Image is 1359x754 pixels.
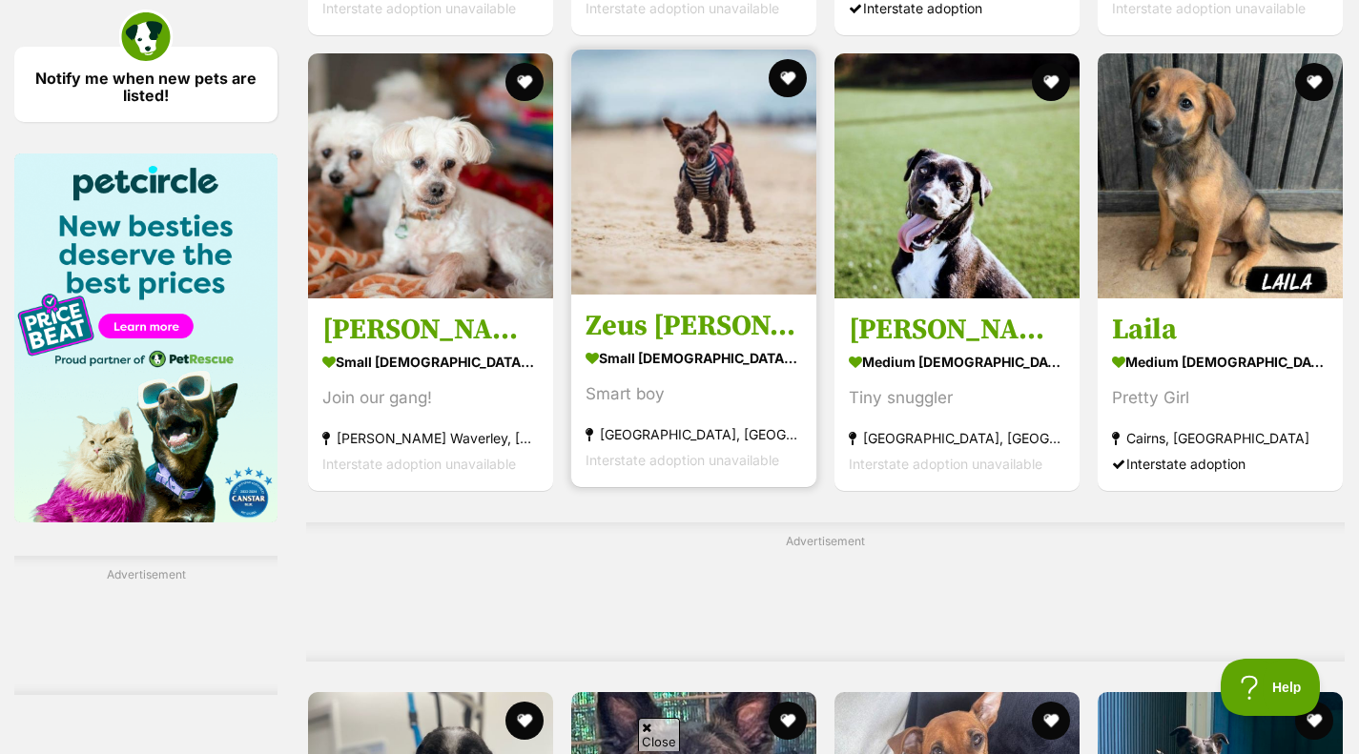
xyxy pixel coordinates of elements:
div: Advertisement [306,522,1345,662]
span: Interstate adoption unavailable [849,457,1042,473]
span: Interstate adoption unavailable [586,453,779,469]
button: favourite [505,702,544,740]
h3: Laila [1112,313,1328,349]
a: Notify me when new pets are listed! [14,47,278,122]
button: favourite [769,702,807,740]
a: [PERSON_NAME] and [PERSON_NAME] small [DEMOGRAPHIC_DATA] Dog Join our gang! [PERSON_NAME] Waverle... [308,298,553,492]
button: favourite [1295,63,1333,101]
img: Pet Circle promo banner [14,153,278,522]
div: Join our gang! [322,386,539,412]
img: Laila - Australian Kelpie Dog [1098,53,1343,298]
button: favourite [1032,63,1070,101]
strong: medium [DEMOGRAPHIC_DATA] Dog [849,349,1065,377]
img: Toby Kumara - Bull Arab x Australian Kelpie Dog [834,53,1080,298]
strong: small [DEMOGRAPHIC_DATA] Dog [586,345,802,373]
div: Smart boy [586,382,802,408]
h3: [PERSON_NAME] and [PERSON_NAME] [322,313,539,349]
a: Laila medium [DEMOGRAPHIC_DATA] Dog Pretty Girl Cairns, [GEOGRAPHIC_DATA] Interstate adoption [1098,298,1343,492]
div: Pretty Girl [1112,386,1328,412]
iframe: Help Scout Beacon - Open [1221,659,1321,716]
img: Wally and Ollie Peggotty - Maltese Dog [308,53,553,298]
button: favourite [1032,702,1070,740]
button: favourite [1295,702,1333,740]
span: Interstate adoption unavailable [322,457,516,473]
img: Zeus Rivero - Poodle Dog [571,50,816,295]
strong: [GEOGRAPHIC_DATA], [GEOGRAPHIC_DATA] [586,422,802,448]
strong: [PERSON_NAME] Waverley, [GEOGRAPHIC_DATA] [322,426,539,452]
a: Zeus [PERSON_NAME] small [DEMOGRAPHIC_DATA] Dog Smart boy [GEOGRAPHIC_DATA], [GEOGRAPHIC_DATA] In... [571,295,816,488]
a: [PERSON_NAME] medium [DEMOGRAPHIC_DATA] Dog Tiny snuggler [GEOGRAPHIC_DATA], [GEOGRAPHIC_DATA] In... [834,298,1080,492]
button: favourite [505,63,544,101]
strong: small [DEMOGRAPHIC_DATA] Dog [322,349,539,377]
strong: medium [DEMOGRAPHIC_DATA] Dog [1112,349,1328,377]
div: Tiny snuggler [849,386,1065,412]
h3: Zeus [PERSON_NAME] [586,309,802,345]
span: Close [638,718,680,751]
strong: [GEOGRAPHIC_DATA], [GEOGRAPHIC_DATA] [849,426,1065,452]
div: Interstate adoption [1112,452,1328,478]
button: favourite [769,59,807,97]
strong: Cairns, [GEOGRAPHIC_DATA] [1112,426,1328,452]
h3: [PERSON_NAME] [849,313,1065,349]
div: Advertisement [14,556,278,695]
